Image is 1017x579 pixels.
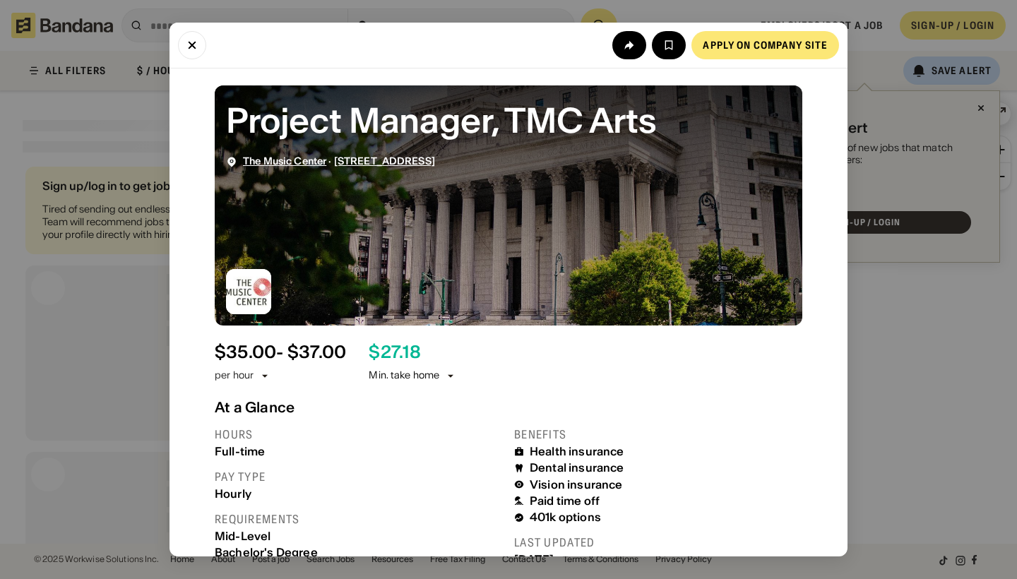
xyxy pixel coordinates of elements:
[215,445,503,458] div: Full-time
[514,553,802,566] div: [DATE]
[243,155,326,167] a: The Music Center
[226,97,791,144] div: Project Manager, TMC Arts
[215,470,503,484] div: Pay type
[514,535,802,550] div: Last updated
[178,31,206,59] button: Close
[243,155,435,167] div: ·
[215,546,503,559] div: Bachelor's Degree
[530,511,601,524] div: 401k options
[530,478,623,491] div: Vision insurance
[369,369,456,383] div: Min. take home
[334,155,435,167] a: [STREET_ADDRESS]
[703,40,828,50] div: Apply on company site
[369,342,420,363] div: $ 27.18
[530,494,600,508] div: Paid time off
[215,427,503,442] div: Hours
[215,399,802,416] div: At a Glance
[215,512,503,527] div: Requirements
[226,269,271,314] img: The Music Center logo
[530,461,624,474] div: Dental insurance
[215,487,503,501] div: Hourly
[215,369,254,383] div: per hour
[215,342,346,363] div: $ 35.00 - $37.00
[530,445,624,458] div: Health insurance
[514,427,802,442] div: Benefits
[215,530,503,543] div: Mid-Level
